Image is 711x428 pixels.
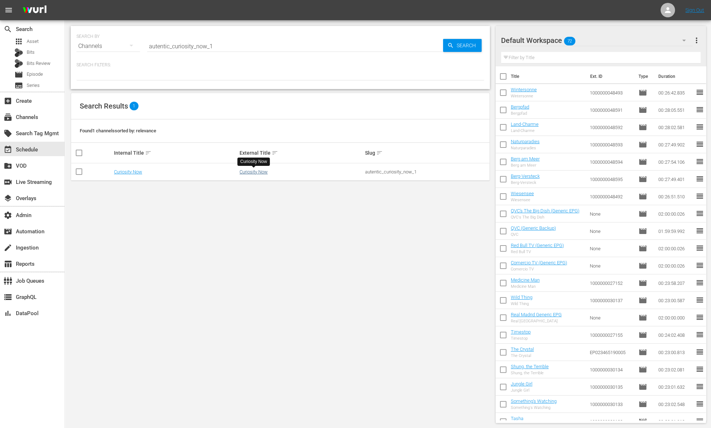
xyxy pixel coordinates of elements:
td: 1000000030133 [587,396,636,413]
p: Search Filters: [76,62,484,68]
span: reorder [695,105,704,114]
td: 00:27:49.401 [655,171,695,188]
a: Sign Out [685,7,704,13]
td: 1000000030134 [587,361,636,378]
span: Schedule [4,145,12,154]
a: Tasha [511,416,523,421]
span: Episode [14,70,23,79]
span: Create [4,97,12,105]
a: QVC (Generic Backup) [511,225,556,231]
span: Bits [27,49,35,56]
a: Timestop [511,329,531,335]
img: ans4CAIJ8jUAAAAAAAAAAAAAAAAAAAAAAAAgQb4GAAAAAAAAAAAAAAAAAAAAAAAAJMjXAAAAAAAAAAAAAAAAAAAAAAAAgAT5G... [17,2,52,19]
td: 00:23:00.813 [655,344,695,361]
div: External Title [240,149,363,157]
div: Medicine Man [511,284,540,289]
div: Slug [365,149,488,157]
span: reorder [695,226,704,235]
span: Episode [638,400,647,409]
div: Bits Review [14,59,23,68]
div: Curiosity Now [240,159,267,165]
span: Found 1 channels sorted by: relevance [80,128,156,133]
td: 00:23:58.207 [655,274,695,292]
span: Episode [638,106,647,114]
a: Medicine Man [511,277,540,283]
td: 00:23:02.548 [655,396,695,413]
td: 1000000048593 [587,136,636,153]
td: 00:27:49.902 [655,136,695,153]
td: None [587,222,636,240]
span: more_vert [692,36,701,45]
td: 1000000048594 [587,153,636,171]
td: 1000000048493 [587,84,636,101]
span: Job Queues [4,277,12,285]
span: Episode [638,175,647,184]
span: Episode [638,88,647,97]
td: 1000000030137 [587,292,636,309]
div: Shung, the Terrible [511,371,549,375]
td: None [587,240,636,257]
a: Wintersonne [511,87,537,92]
span: Episode [638,313,647,322]
span: Ingestion [4,243,12,252]
a: Land-Charme [511,122,539,127]
td: 02:00:00.000 [655,309,695,326]
td: 00:23:00.587 [655,292,695,309]
span: reorder [695,313,704,322]
span: reorder [695,88,704,97]
div: Land-Charme [511,128,539,133]
span: DataPool [4,309,12,318]
span: menu [4,6,13,14]
span: reorder [695,365,704,374]
span: Search Results [80,102,128,110]
span: Search [454,39,482,52]
span: sort [145,150,152,156]
th: Title [511,66,586,87]
a: Something's Watching [511,398,557,404]
div: Default Workspace [501,30,693,50]
td: 00:23:01.632 [655,378,695,396]
div: Red Bull TV [511,250,564,254]
div: Naturparadies [511,146,540,150]
span: Episode [638,383,647,391]
div: Bergpfad [511,111,529,116]
td: None [587,257,636,274]
span: Episode [638,261,647,270]
span: Episode [638,417,647,426]
span: GraphQL [4,293,12,301]
div: Wild Thing [511,301,532,306]
span: reorder [695,296,704,304]
span: Series [27,82,40,89]
a: Bergpfad [511,104,529,110]
th: Type [634,66,654,87]
a: Wild Thing [511,295,532,300]
a: Jungle Girl [511,381,532,387]
th: Ext. ID [586,66,634,87]
span: Bits Review [27,60,51,67]
div: Bits [14,48,23,57]
td: 1000000027155 [587,326,636,344]
button: Search [443,39,482,52]
span: reorder [695,123,704,131]
span: Episode [638,140,647,149]
span: sort [376,150,383,156]
div: autentic_curiosity_now_1 [365,169,488,175]
span: VOD [4,162,12,170]
div: Channels [76,36,140,56]
span: reorder [695,192,704,200]
div: Comercio TV [511,267,567,272]
span: reorder [695,209,704,218]
td: 00:26:42.835 [655,84,695,101]
td: 00:24:02.408 [655,326,695,344]
a: Curiosity Now [240,169,268,175]
span: reorder [695,175,704,183]
td: 1000000030135 [587,378,636,396]
div: The Crystal [511,353,534,358]
a: Shung, the Terrible [511,364,549,369]
a: QVC's The Big Dish (Generic EPG) [511,208,579,213]
td: 00:28:02.581 [655,119,695,136]
a: Curiosity Now [114,169,142,175]
span: Episode [638,331,647,339]
a: Red Bull TV (Generic EPG) [511,243,564,248]
span: sort [272,150,278,156]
